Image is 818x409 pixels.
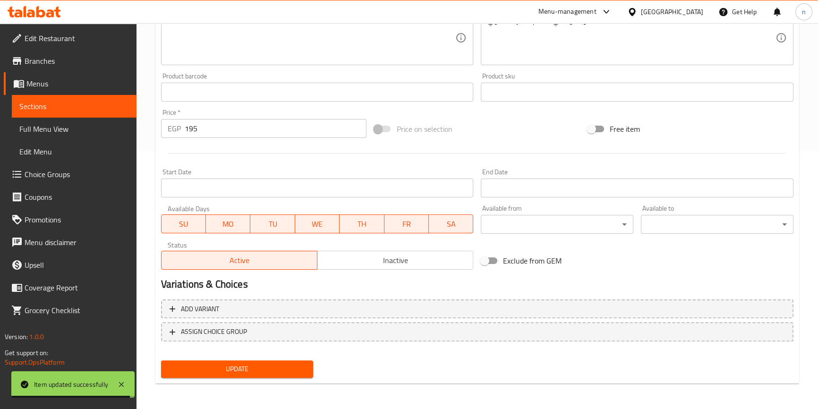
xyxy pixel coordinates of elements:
[487,16,775,60] textarea: ساندويتش مليء بلحم البقر المشوي.
[25,55,129,67] span: Branches
[481,215,633,234] div: ​
[25,169,129,180] span: Choice Groups
[161,251,317,270] button: Active
[4,299,136,322] a: Grocery Checklist
[12,95,136,118] a: Sections
[481,83,793,102] input: Please enter product sku
[538,6,596,17] div: Menu-management
[169,363,306,375] span: Update
[161,277,793,291] h2: Variations & Choices
[433,217,469,231] span: SA
[503,255,562,266] span: Exclude from GEM
[4,208,136,231] a: Promotions
[5,347,48,359] span: Get support on:
[25,305,129,316] span: Grocery Checklist
[641,7,703,17] div: [GEOGRAPHIC_DATA]
[181,303,219,315] span: Add variant
[388,217,425,231] span: FR
[25,214,129,225] span: Promotions
[161,214,206,233] button: SU
[340,214,384,233] button: TH
[12,118,136,140] a: Full Menu View
[4,72,136,95] a: Menus
[4,27,136,50] a: Edit Restaurant
[321,254,469,267] span: Inactive
[25,282,129,293] span: Coverage Report
[4,163,136,186] a: Choice Groups
[161,83,474,102] input: Please enter product barcode
[802,7,806,17] span: n
[185,119,367,138] input: Please enter price
[165,217,202,231] span: SU
[396,123,452,135] span: Price on selection
[165,254,314,267] span: Active
[5,356,65,368] a: Support.OpsPlatform
[168,123,181,134] p: EGP
[4,50,136,72] a: Branches
[161,322,793,341] button: ASSIGN CHOICE GROUP
[206,214,250,233] button: MO
[161,299,793,319] button: Add variant
[4,276,136,299] a: Coverage Report
[4,231,136,254] a: Menu disclaimer
[429,214,473,233] button: SA
[25,191,129,203] span: Coupons
[641,215,793,234] div: ​
[317,251,473,270] button: Inactive
[343,217,380,231] span: TH
[12,140,136,163] a: Edit Menu
[299,217,336,231] span: WE
[295,214,340,233] button: WE
[25,237,129,248] span: Menu disclaimer
[4,254,136,276] a: Upsell
[384,214,429,233] button: FR
[25,33,129,44] span: Edit Restaurant
[254,217,291,231] span: TU
[26,78,129,89] span: Menus
[4,186,136,208] a: Coupons
[610,123,640,135] span: Free item
[19,101,129,112] span: Sections
[34,379,108,390] div: Item updated successfully
[19,123,129,135] span: Full Menu View
[210,217,247,231] span: MO
[250,214,295,233] button: TU
[19,146,129,157] span: Edit Menu
[181,326,247,338] span: ASSIGN CHOICE GROUP
[5,331,28,343] span: Version:
[25,259,129,271] span: Upsell
[168,16,456,60] textarea: Sandwich filled with roast beef.
[161,360,314,378] button: Update
[29,331,44,343] span: 1.0.0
